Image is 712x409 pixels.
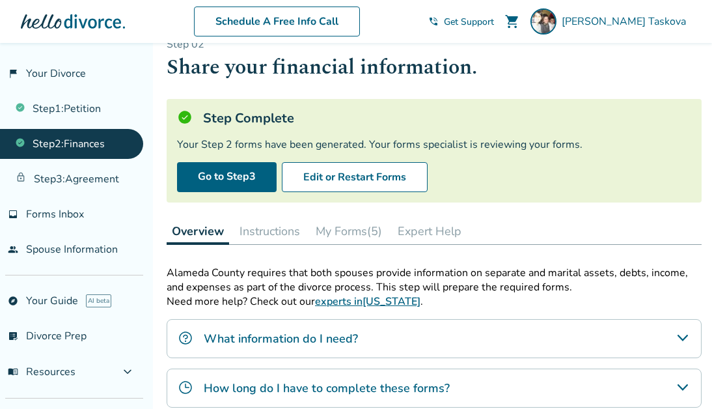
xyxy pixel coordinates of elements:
span: Resources [8,365,75,379]
h4: How long do I have to complete these forms? [204,380,450,397]
span: explore [8,296,18,306]
h4: What information do I need? [204,330,358,347]
button: Overview [167,218,229,245]
span: Get Support [444,16,494,28]
span: Forms Inbox [26,207,84,221]
h1: Share your financial information. [167,51,702,83]
span: flag_2 [8,68,18,79]
img: What information do I need? [178,330,193,346]
span: menu_book [8,367,18,377]
a: Schedule A Free Info Call [194,7,360,36]
span: phone_in_talk [428,16,439,27]
img: Sofiya Taskova [530,8,556,35]
h5: Step Complete [203,109,294,127]
div: Your Step 2 forms have been generated. Your forms specialist is reviewing your forms. [177,137,691,152]
div: What information do I need? [167,319,702,358]
a: phone_in_talkGet Support [428,16,494,28]
button: Instructions [234,218,305,244]
span: [PERSON_NAME] Taskova [562,14,691,29]
span: inbox [8,209,18,219]
span: list_alt_check [8,331,18,341]
button: Expert Help [392,218,467,244]
span: shopping_cart [504,14,520,29]
p: Need more help? Check out our . [167,294,702,309]
button: Edit or Restart Forms [282,162,428,192]
img: How long do I have to complete these forms? [178,380,193,395]
span: AI beta [86,294,111,307]
a: experts in[US_STATE] [315,294,420,309]
div: How long do I have to complete these forms? [167,369,702,408]
button: My Forms(5) [310,218,387,244]
iframe: Chat Widget [647,346,712,409]
span: expand_more [120,364,135,380]
p: Alameda County requires that both spouses provide information on separate and marital assets, deb... [167,266,702,294]
a: Go to Step3 [177,162,277,192]
span: people [8,244,18,255]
